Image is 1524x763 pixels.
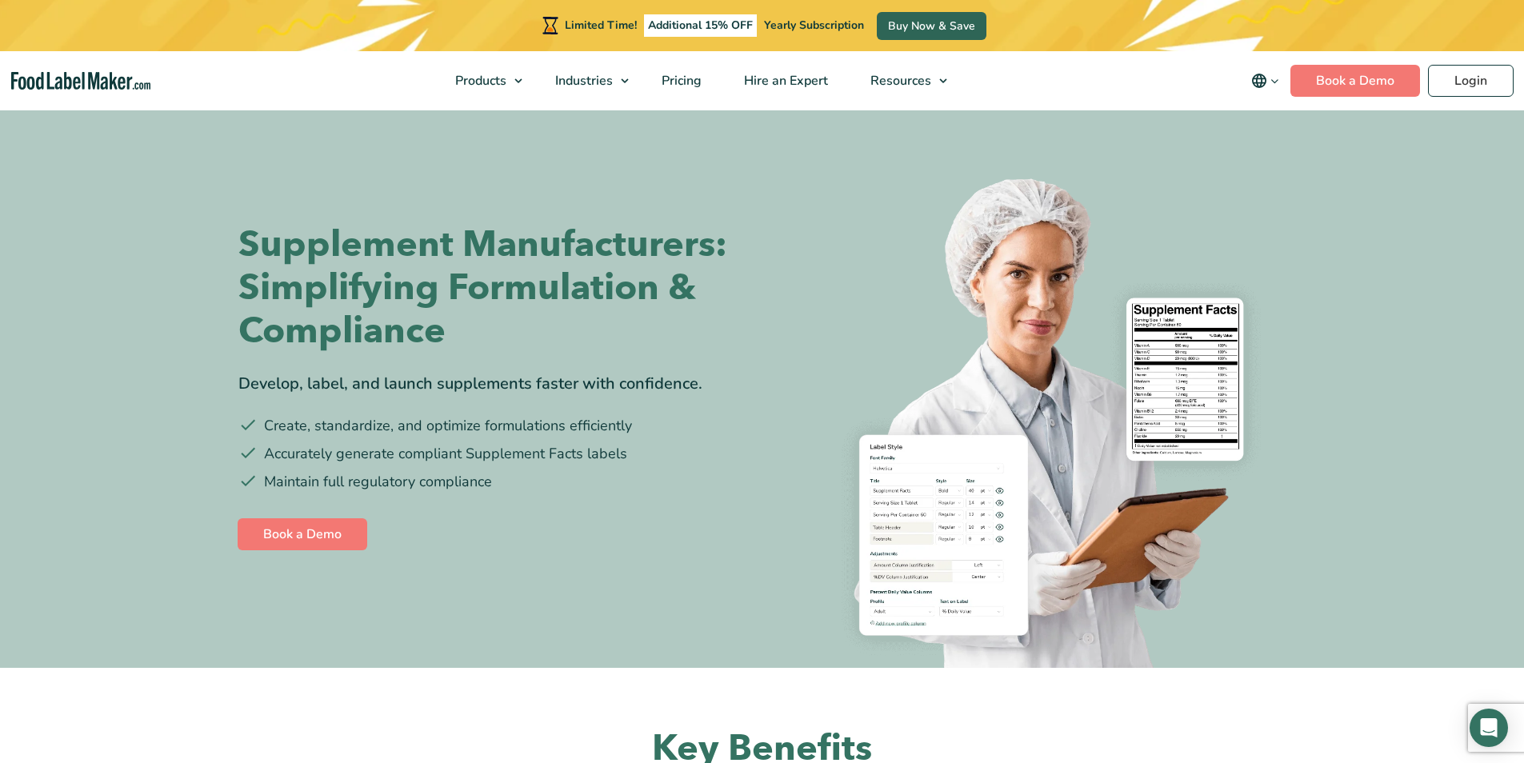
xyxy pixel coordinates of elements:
[739,72,830,90] span: Hire an Expert
[723,51,846,110] a: Hire an Expert
[238,443,750,465] li: Accurately generate compliant Supplement Facts labels
[866,72,933,90] span: Resources
[238,223,750,353] h1: Supplement Manufacturers: Simplifying Formulation & Compliance
[238,372,750,396] div: Develop, label, and launch supplements faster with confidence.
[550,72,614,90] span: Industries
[1290,65,1420,97] a: Book a Demo
[1470,709,1508,747] div: Open Intercom Messenger
[565,18,637,33] span: Limited Time!
[641,51,719,110] a: Pricing
[850,51,955,110] a: Resources
[238,518,367,550] a: Book a Demo
[534,51,637,110] a: Industries
[450,72,508,90] span: Products
[238,415,750,437] li: Create, standardize, and optimize formulations efficiently
[877,12,986,40] a: Buy Now & Save
[764,18,864,33] span: Yearly Subscription
[238,471,750,493] li: Maintain full regulatory compliance
[644,14,757,37] span: Additional 15% OFF
[434,51,530,110] a: Products
[657,72,703,90] span: Pricing
[1428,65,1514,97] a: Login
